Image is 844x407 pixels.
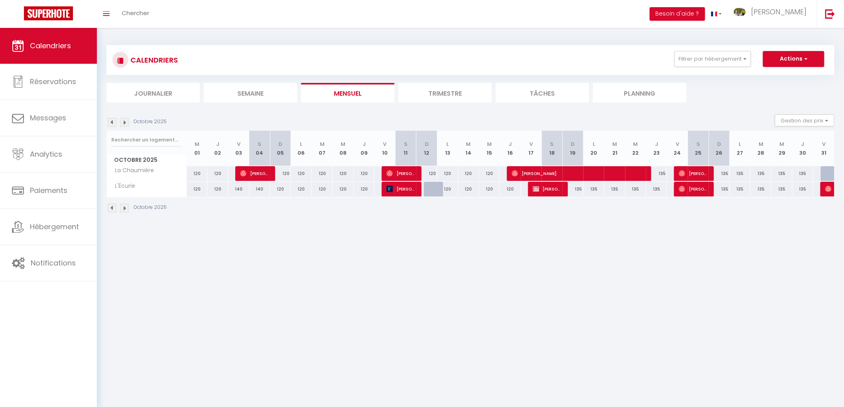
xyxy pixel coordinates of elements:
[354,131,375,166] th: 09
[387,181,414,197] span: [PERSON_NAME]
[479,182,500,197] div: 120
[195,140,199,148] abbr: M
[717,140,721,148] abbr: D
[106,83,200,102] li: Journalier
[312,182,333,197] div: 120
[258,140,261,148] abbr: S
[249,131,270,166] th: 04
[134,204,167,211] p: Octobre 2025
[697,140,700,148] abbr: S
[613,140,617,148] abbr: M
[270,166,291,181] div: 120
[584,182,604,197] div: 135
[676,140,679,148] abbr: V
[31,258,76,268] span: Notifications
[751,166,771,181] div: 135
[633,140,638,148] abbr: M
[563,131,584,166] th: 19
[813,131,834,166] th: 31
[333,166,353,181] div: 120
[187,131,207,166] th: 01
[207,131,228,166] th: 02
[375,131,395,166] th: 10
[6,3,30,27] button: Ouvrir le widget de chat LiveChat
[111,133,182,147] input: Rechercher un logement...
[278,140,282,148] abbr: D
[775,114,834,126] button: Gestion des prix
[487,140,492,148] abbr: M
[341,140,345,148] abbr: M
[383,140,387,148] abbr: V
[333,182,353,197] div: 120
[270,131,291,166] th: 05
[751,131,771,166] th: 28
[751,7,807,17] span: [PERSON_NAME]
[404,140,408,148] abbr: S
[363,140,366,148] abbr: J
[571,140,575,148] abbr: D
[679,181,706,197] span: [PERSON_NAME]
[529,140,533,148] abbr: V
[187,182,207,197] div: 120
[458,166,479,181] div: 120
[24,6,73,20] img: Super Booking
[759,140,763,148] abbr: M
[30,113,66,123] span: Messages
[763,51,824,67] button: Actions
[793,131,813,166] th: 30
[709,131,730,166] th: 26
[509,140,512,148] abbr: J
[500,131,521,166] th: 16
[291,166,312,181] div: 120
[542,131,562,166] th: 18
[30,222,79,232] span: Hébergement
[249,182,270,197] div: 140
[496,83,589,102] li: Tâches
[291,131,312,166] th: 06
[216,140,219,148] abbr: J
[291,182,312,197] div: 120
[416,166,437,181] div: 120
[593,83,686,102] li: Planning
[437,182,458,197] div: 120
[204,83,297,102] li: Semaine
[446,140,449,148] abbr: L
[674,51,751,67] button: Filtrer par hébergement
[458,182,479,197] div: 120
[646,131,667,166] th: 23
[416,131,437,166] th: 12
[354,166,375,181] div: 120
[655,140,658,148] abbr: J
[533,181,560,197] span: [PERSON_NAME]
[625,182,646,197] div: 135
[30,185,67,195] span: Paiements
[771,166,792,181] div: 135
[479,166,500,181] div: 120
[625,131,646,166] th: 22
[593,140,595,148] abbr: L
[801,140,805,148] abbr: J
[771,131,792,166] th: 29
[240,166,268,181] span: [PERSON_NAME]
[320,140,325,148] abbr: M
[187,166,207,181] div: 120
[207,166,228,181] div: 120
[521,131,542,166] th: 17
[793,166,813,181] div: 135
[688,131,709,166] th: 25
[437,131,458,166] th: 13
[30,149,62,159] span: Analytics
[730,131,751,166] th: 27
[822,140,826,148] abbr: V
[207,182,228,197] div: 120
[771,182,792,197] div: 135
[646,182,667,197] div: 135
[650,7,705,21] button: Besoin d'aide ?
[425,140,429,148] abbr: D
[604,131,625,166] th: 21
[479,131,500,166] th: 15
[395,131,416,166] th: 11
[270,182,291,197] div: 120
[333,131,353,166] th: 08
[730,166,751,181] div: 135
